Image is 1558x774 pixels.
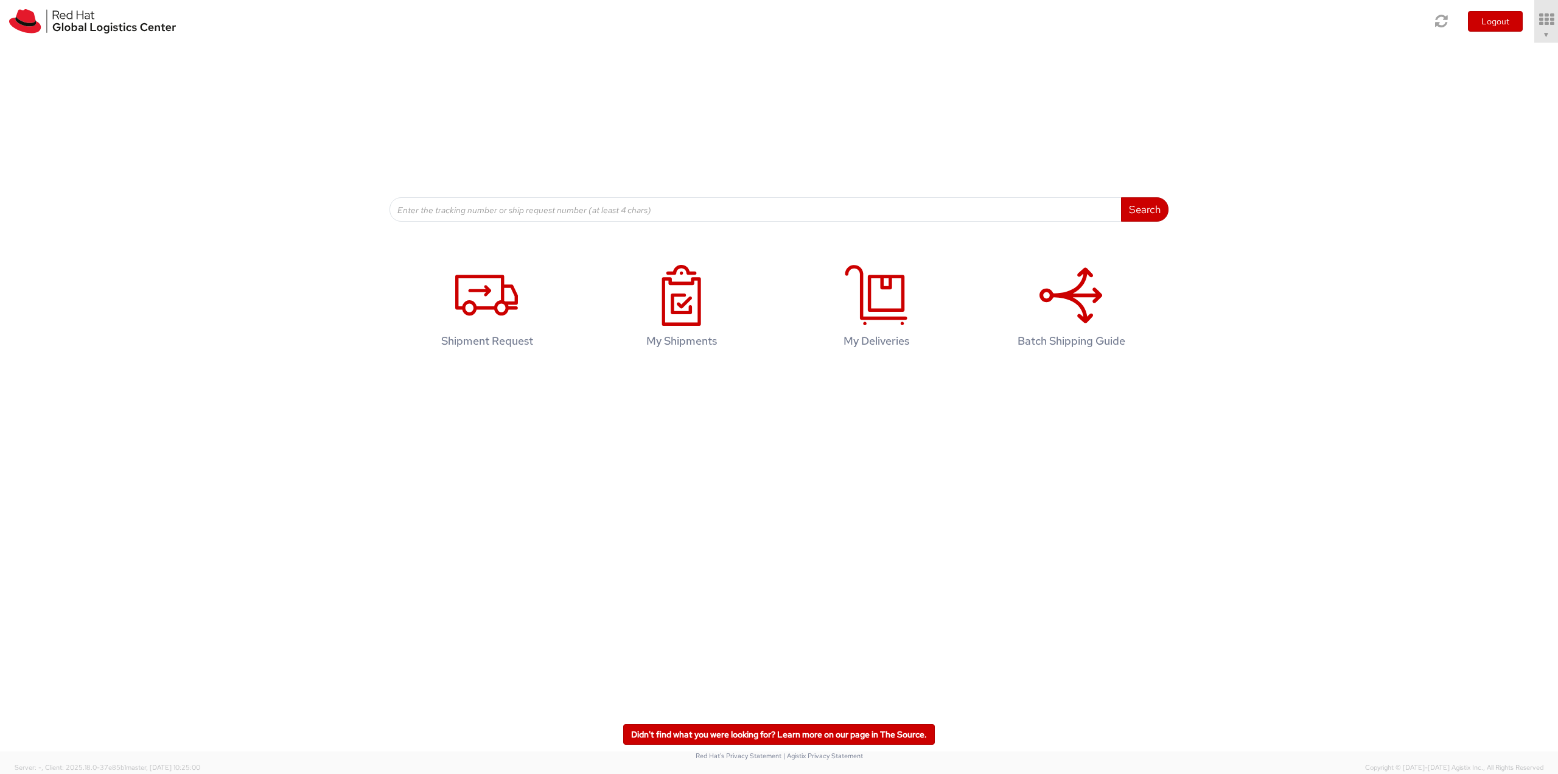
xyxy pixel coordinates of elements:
[798,335,955,347] h4: My Deliveries
[785,252,968,366] a: My Deliveries
[623,724,935,745] a: Didn't find what you were looking for? Learn more on our page in The Source.
[1365,763,1543,773] span: Copyright © [DATE]-[DATE] Agistix Inc., All Rights Reserved
[41,763,43,772] span: ,
[408,335,565,347] h4: Shipment Request
[15,763,43,772] span: Server: -
[126,763,200,772] span: master, [DATE] 10:25:00
[1468,11,1523,32] button: Logout
[590,252,773,366] a: My Shipments
[389,197,1122,222] input: Enter the tracking number or ship request number (at least 4 chars)
[980,252,1162,366] a: Batch Shipping Guide
[993,335,1150,347] h4: Batch Shipping Guide
[783,751,863,760] a: | Agistix Privacy Statement
[603,335,760,347] h4: My Shipments
[1121,197,1168,222] button: Search
[45,763,200,772] span: Client: 2025.18.0-37e85b1
[1543,30,1550,40] span: ▼
[696,751,781,760] a: Red Hat's Privacy Statement
[9,9,176,33] img: rh-logistics-00dfa346123c4ec078e1.svg
[396,252,578,366] a: Shipment Request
